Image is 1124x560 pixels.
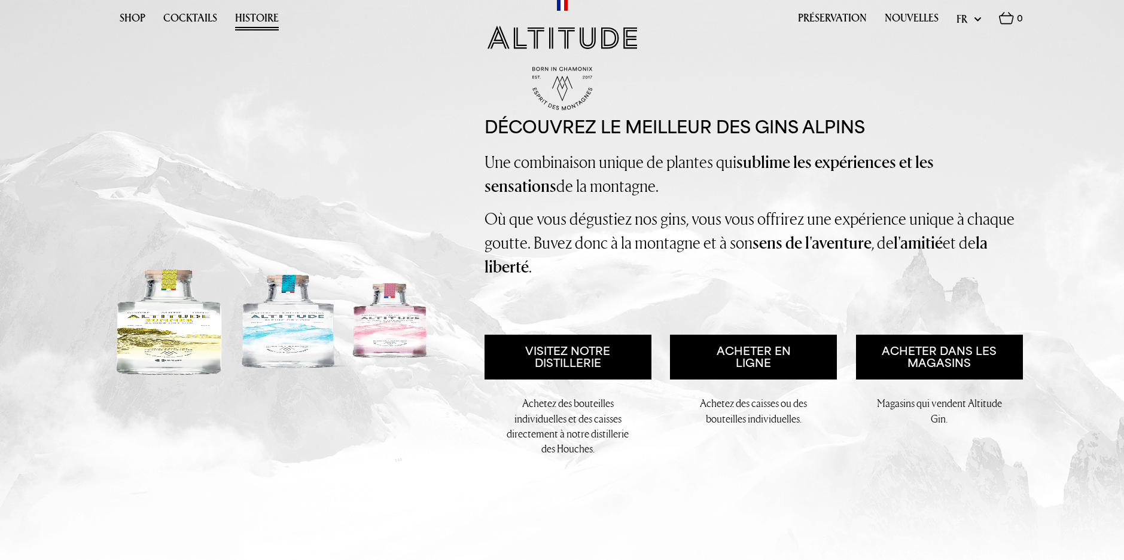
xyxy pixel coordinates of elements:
[753,231,872,254] strong: sens de l'aventure
[856,335,1023,380] a: Acheter dans les magasins
[687,396,820,426] p: Achetez des caisses ou des bouteilles individuelles.
[999,12,1014,25] img: Basket
[885,12,939,30] a: Nouvelles
[485,151,934,197] span: Une combinaison unique de plantes qui de la montagne.
[485,231,988,278] strong: la liberté
[485,335,651,380] a: Visitez notre distillerie
[488,26,637,49] img: Altitude Gin
[894,231,943,254] strong: l'amitié
[485,151,934,197] strong: sublime les expériences et les sensations
[670,335,837,380] a: Acheter en ligne
[999,12,1023,31] a: 0
[120,12,145,30] a: Shop
[798,12,867,30] a: Préservation
[163,12,217,30] a: Cocktails
[532,67,592,111] img: Born in Chamonix - Est. 2017 - Espirit des Montagnes
[485,207,1023,279] p: Où que vous dégustiez nos gins, vous vous offrirez une expérience unique à chaque goutte. Buvez d...
[872,396,1006,426] p: Magasins qui vendent Altitude Gin.
[501,396,634,456] p: Achetez des bouteilles individuelles et des caisses directement à notre distillerie des Houches.
[235,12,279,30] a: Histoire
